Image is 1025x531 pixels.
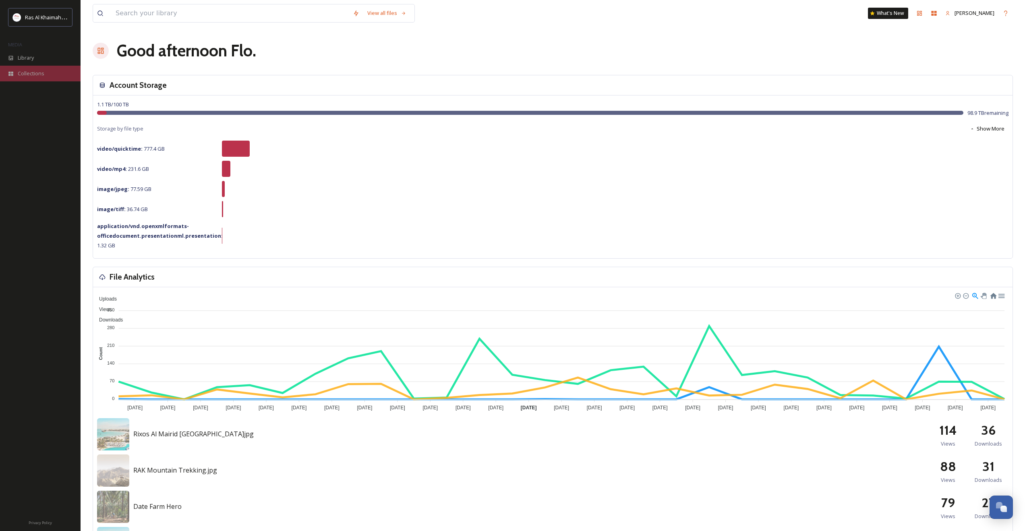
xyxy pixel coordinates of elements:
tspan: 280 [107,325,114,330]
tspan: [DATE] [554,405,569,411]
h2: 114 [939,421,957,440]
strong: application/vnd.openxmlformats-officedocument.presentationml.presentation : [97,222,223,239]
tspan: [DATE] [259,405,274,411]
h2: 27 [982,493,995,512]
button: Open Chat [990,496,1013,519]
span: [PERSON_NAME] [955,9,994,17]
tspan: [DATE] [456,405,471,411]
text: Count [99,347,104,360]
h2: 36 [981,421,996,440]
tspan: [DATE] [718,405,733,411]
tspan: 70 [110,378,114,383]
a: Privacy Policy [29,517,52,527]
div: Reset Zoom [990,292,996,299]
h2: 88 [940,457,956,476]
span: Views [941,440,955,448]
span: Date Farm Hero [133,502,182,511]
span: RAK Mountain Trekking.jpg [133,466,217,475]
h2: 79 [941,493,955,512]
tspan: [DATE] [915,405,930,411]
span: 1.1 TB / 100 TB [97,101,129,108]
tspan: [DATE] [882,405,897,411]
div: Menu [998,292,1004,299]
tspan: [DATE] [751,405,766,411]
tspan: [DATE] [357,405,372,411]
span: Views [941,512,955,520]
tspan: [DATE] [784,405,799,411]
tspan: [DATE] [324,405,340,411]
span: 777.4 GB [97,145,165,152]
span: Uploads [93,296,117,302]
strong: image/jpeg : [97,185,129,193]
tspan: [DATE] [980,405,996,411]
span: 36.74 GB [97,205,148,213]
h2: 31 [982,457,994,476]
tspan: [DATE] [193,405,208,411]
tspan: 0 [112,396,114,401]
span: Library [18,54,34,62]
span: 98.9 TB remaining [967,109,1008,117]
strong: image/tiff : [97,205,126,213]
tspan: [DATE] [587,405,602,411]
tspan: [DATE] [160,405,176,411]
tspan: 350 [107,307,114,312]
a: View all files [363,5,410,21]
span: Rixos Al Mairid [GEOGRAPHIC_DATA]jpg [133,429,254,438]
tspan: [DATE] [816,405,832,411]
img: 3499d24e-6a18-4492-b40f-d547c41e8e91.jpg [97,454,129,487]
input: Search your library [112,4,349,22]
tspan: [DATE] [127,405,143,411]
img: 6af0912f-5ad3-4dba-861f-f5ab8fa920a1.jpg [97,491,129,523]
img: Logo_RAKTDA_RGB-01.png [13,13,21,21]
span: Downloads [975,512,1002,520]
span: Downloads [93,317,123,323]
tspan: 210 [107,343,114,348]
tspan: [DATE] [292,405,307,411]
span: 231.6 GB [97,165,149,172]
span: Downloads [975,476,1002,484]
strong: video/quicktime : [97,145,143,152]
img: 5dc3d4a5-115c-47cb-9592-106444ae7da6.jpg [97,418,129,450]
a: What's New [868,8,908,19]
strong: video/mp4 : [97,165,127,172]
span: MEDIA [8,41,22,48]
h3: File Analytics [110,271,155,283]
h1: Good afternoon Flo . [117,39,256,63]
div: Panning [981,293,986,298]
tspan: [DATE] [849,405,865,411]
span: Views [93,307,112,312]
span: Ras Al Khaimah Tourism Development Authority [25,13,139,21]
tspan: 140 [107,361,114,365]
tspan: [DATE] [685,405,700,411]
span: Collections [18,70,44,77]
span: Privacy Policy [29,520,52,525]
tspan: [DATE] [652,405,668,411]
tspan: [DATE] [422,405,438,411]
a: [PERSON_NAME] [941,5,998,21]
div: Zoom In [955,292,960,298]
tspan: [DATE] [521,405,537,411]
span: Storage by file type [97,125,143,133]
button: Show More [966,121,1008,137]
tspan: [DATE] [619,405,635,411]
div: Zoom Out [963,292,968,298]
span: Downloads [975,440,1002,448]
div: Selection Zoom [971,292,978,299]
tspan: [DATE] [488,405,503,411]
span: 77.59 GB [97,185,151,193]
tspan: [DATE] [226,405,241,411]
h3: Account Storage [110,79,167,91]
tspan: [DATE] [948,405,963,411]
span: Views [941,476,955,484]
span: 1.32 GB [97,222,223,249]
tspan: [DATE] [390,405,405,411]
